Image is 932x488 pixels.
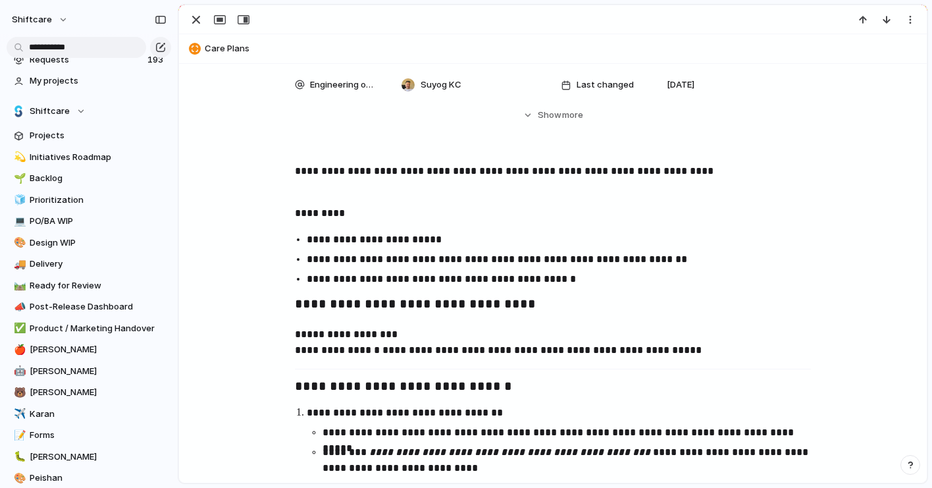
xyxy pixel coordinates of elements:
a: 🧊Prioritization [7,190,171,210]
a: 🛤️Ready for Review [7,276,171,296]
span: Backlog [30,172,167,185]
span: Karan [30,408,167,421]
span: Care Plans [205,42,921,55]
span: Show [538,109,561,122]
div: 💫 [14,149,23,165]
span: Design WIP [30,236,167,250]
div: 📝 [14,428,23,443]
span: My projects [30,74,167,88]
button: 🌱 [12,172,25,185]
button: 🐻 [12,386,25,399]
button: 📝 [12,429,25,442]
div: 💻 [14,214,23,229]
button: 🛤️ [12,279,25,292]
button: 🎨 [12,472,25,485]
span: Engineering owner [310,78,379,92]
span: Post-Release Dashboard [30,300,167,313]
a: ✈️Karan [7,404,171,424]
button: 🧊 [12,194,25,207]
span: 193 [147,53,166,67]
span: [PERSON_NAME] [30,365,167,378]
div: 🛤️ [14,278,23,293]
a: 🤖[PERSON_NAME] [7,362,171,381]
span: [PERSON_NAME] [30,343,167,356]
a: 🚚Delivery [7,254,171,274]
div: 🎨 [14,235,23,250]
button: 🐛 [12,450,25,464]
button: ✈️ [12,408,25,421]
button: Shiftcare [7,101,171,121]
span: [PERSON_NAME] [30,450,167,464]
button: ✅ [12,322,25,335]
a: 📝Forms [7,425,171,445]
div: 🐻 [14,385,23,400]
span: Shiftcare [30,105,70,118]
div: 🍎 [14,342,23,358]
span: PO/BA WIP [30,215,167,228]
a: ✅Product / Marketing Handover [7,319,171,339]
div: 🎨 [14,471,23,486]
a: 🎨Design WIP [7,233,171,253]
span: Ready for Review [30,279,167,292]
button: 💻 [12,215,25,228]
span: Suyog KC [421,78,461,92]
a: Projects [7,126,171,146]
a: 🍎[PERSON_NAME] [7,340,171,360]
div: 📣 [14,300,23,315]
div: 🚚 [14,257,23,272]
a: My projects [7,71,171,91]
div: 🤖 [14,364,23,379]
div: 🌱 [14,171,23,186]
button: 💫 [12,151,25,164]
a: 💫Initiatives Roadmap [7,148,171,167]
span: Initiatives Roadmap [30,151,167,164]
div: ✅ [14,321,23,336]
button: 🤖 [12,365,25,378]
span: more [562,109,583,122]
span: shiftcare [12,13,52,26]
button: shiftcare [6,9,75,30]
button: Care Plans [185,38,921,59]
span: Product / Marketing Handover [30,322,167,335]
span: Prioritization [30,194,167,207]
button: 🚚 [12,258,25,271]
span: [DATE] [667,78,694,92]
span: Forms [30,429,167,442]
a: 🎨Peishan [7,468,171,488]
button: 🎨 [12,236,25,250]
button: 🍎 [12,343,25,356]
a: 💻PO/BA WIP [7,211,171,231]
div: 🧊 [14,192,23,207]
a: Requests193 [7,50,171,70]
a: 🐻[PERSON_NAME] [7,383,171,402]
span: Projects [30,129,167,142]
a: 🐛[PERSON_NAME] [7,447,171,467]
span: Peishan [30,472,167,485]
span: Delivery [30,258,167,271]
span: [PERSON_NAME] [30,386,167,399]
div: ✈️ [14,406,23,421]
button: 📣 [12,300,25,313]
a: 🌱Backlog [7,169,171,188]
div: 🐛 [14,449,23,464]
span: Requests [30,53,143,67]
a: 📣Post-Release Dashboard [7,297,171,317]
span: Last changed [577,78,634,92]
button: Showmore [295,103,811,127]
